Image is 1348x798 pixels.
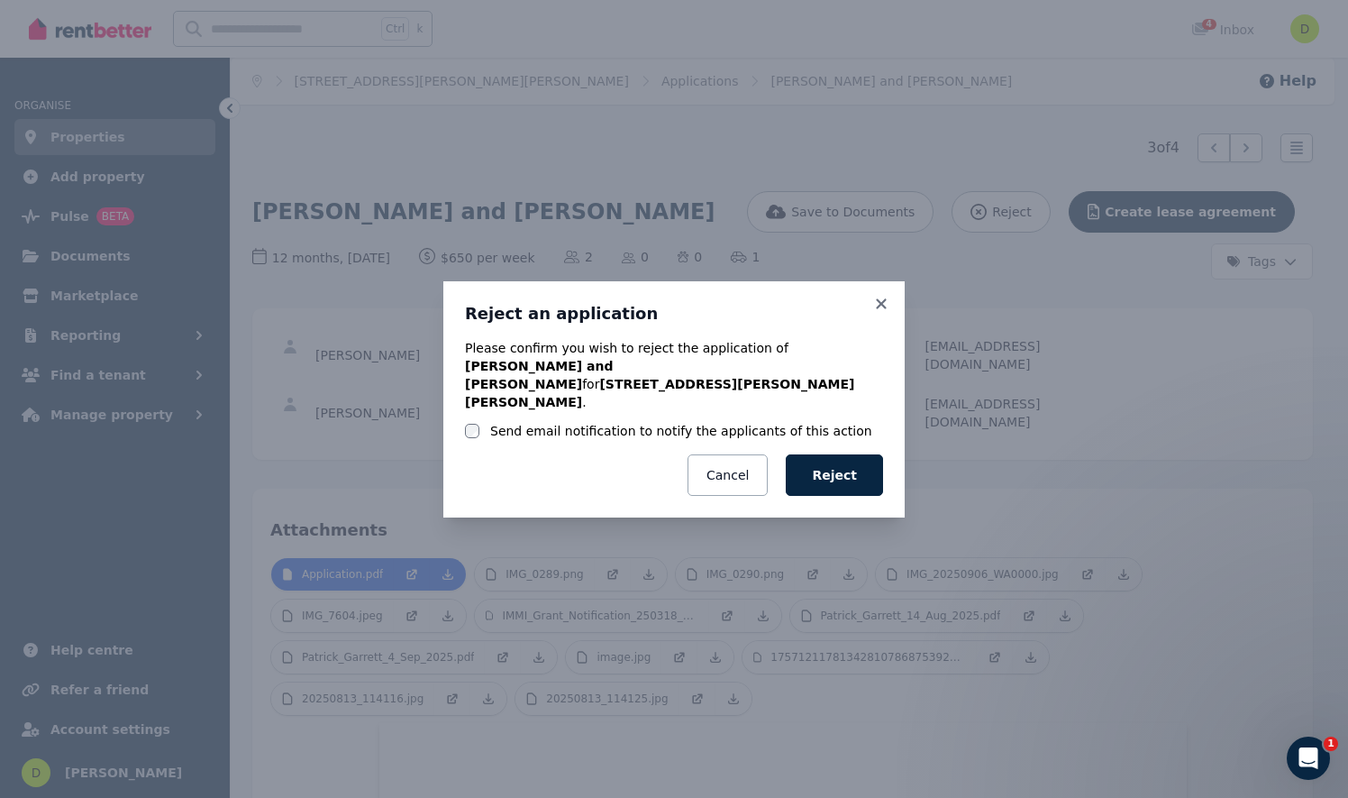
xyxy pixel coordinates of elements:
button: Reject [786,454,883,496]
label: Send email notification to notify the applicants of this action [490,422,872,440]
b: [STREET_ADDRESS][PERSON_NAME][PERSON_NAME] [465,377,854,409]
h3: Reject an application [465,303,883,325]
button: Cancel [688,454,768,496]
iframe: Intercom live chat [1287,737,1330,780]
p: Please confirm you wish to reject the application of for . [465,339,883,411]
span: 1 [1324,737,1338,751]
b: [PERSON_NAME] and [PERSON_NAME] [465,359,613,391]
